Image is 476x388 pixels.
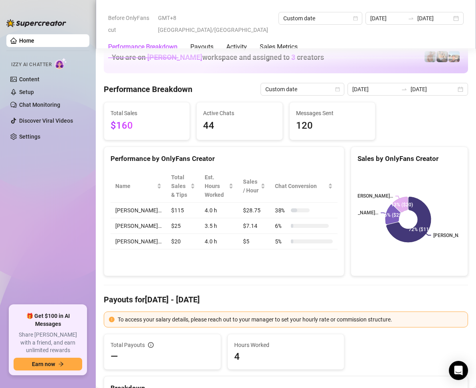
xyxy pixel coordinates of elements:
[111,109,183,118] span: Total Sales
[104,294,468,305] h4: Payouts for [DATE] - [DATE]
[58,361,64,367] span: arrow-right
[260,42,298,52] div: Sales Metrics
[190,42,213,52] div: Payouts
[200,218,238,234] td: 3.5 h
[352,85,398,94] input: Start date
[203,118,276,133] span: 44
[353,193,393,199] text: [PERSON_NAME]…
[401,86,407,92] span: swap-right
[408,15,414,22] span: to
[275,206,288,215] span: 38 %
[357,153,461,164] div: Sales by OnlyFans Creator
[19,76,40,82] a: Content
[234,341,338,349] span: Hours Worked
[200,203,238,218] td: 4.0 h
[166,170,200,203] th: Total Sales & Tips
[19,133,40,140] a: Settings
[166,218,200,234] td: $25
[55,58,67,69] img: AI Chatter
[19,102,60,108] a: Chat Monitoring
[408,15,414,22] span: swap-right
[171,173,189,199] span: Total Sales & Tips
[339,210,379,216] text: [PERSON_NAME]…
[296,109,369,118] span: Messages Sent
[449,361,468,380] div: Open Intercom Messenger
[108,42,178,52] div: Performance Breakdown
[243,177,259,195] span: Sales / Hour
[335,87,340,92] span: calendar
[238,218,271,234] td: $7.14
[275,221,288,230] span: 6 %
[166,234,200,249] td: $20
[270,170,338,203] th: Chat Conversion
[434,233,474,238] text: [PERSON_NAME]…
[411,85,456,94] input: End date
[19,118,73,124] a: Discover Viral Videos
[275,182,326,190] span: Chat Conversion
[401,86,407,92] span: to
[283,12,357,24] span: Custom date
[111,153,338,164] div: Performance by OnlyFans Creator
[226,42,247,52] div: Activity
[166,203,200,218] td: $115
[148,342,154,348] span: info-circle
[11,61,51,69] span: Izzy AI Chatter
[205,173,227,199] div: Est. Hours Worked
[265,83,340,95] span: Custom date
[353,16,358,21] span: calendar
[238,203,271,218] td: $28.75
[234,350,338,363] span: 4
[108,12,153,36] span: Before OnlyFans cut
[275,237,288,246] span: 5 %
[104,84,192,95] h4: Performance Breakdown
[111,341,145,349] span: Total Payouts
[111,118,183,133] span: $160
[14,312,82,328] span: 🎁 Get $100 in AI Messages
[111,170,166,203] th: Name
[14,331,82,355] span: Share [PERSON_NAME] with a friend, and earn unlimited rewards
[238,234,271,249] td: $5
[417,14,452,23] input: End date
[111,350,118,363] span: —
[115,182,155,190] span: Name
[111,203,166,218] td: [PERSON_NAME]…
[14,358,82,370] button: Earn nowarrow-right
[32,361,55,367] span: Earn now
[19,37,34,44] a: Home
[370,14,405,23] input: Start date
[19,89,34,95] a: Setup
[203,109,276,118] span: Active Chats
[111,218,166,234] td: [PERSON_NAME]…
[296,118,369,133] span: 120
[158,12,274,36] span: GMT+8 [GEOGRAPHIC_DATA]/[GEOGRAPHIC_DATA]
[200,234,238,249] td: 4.0 h
[111,234,166,249] td: [PERSON_NAME]…
[109,317,115,322] span: exclamation-circle
[238,170,271,203] th: Sales / Hour
[6,19,66,27] img: logo-BBDzfeDw.svg
[118,315,463,324] div: To access your salary details, please reach out to your manager to set your hourly rate or commis...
